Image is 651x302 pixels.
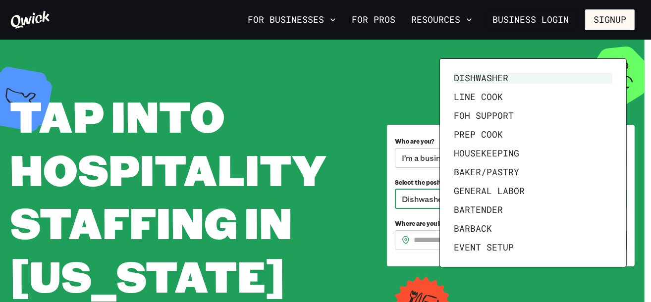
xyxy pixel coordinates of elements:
li: Line Cook [450,88,616,106]
li: Housekeeping [450,144,616,163]
li: Dishwasher [450,69,616,88]
li: Barback [450,219,616,238]
li: Bartender [450,201,616,219]
li: Prep Cook [450,125,616,144]
li: Baker/Pastry [450,163,616,182]
li: General Labor [450,182,616,201]
li: Event Setup [450,238,616,257]
li: FOH Support [450,106,616,125]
